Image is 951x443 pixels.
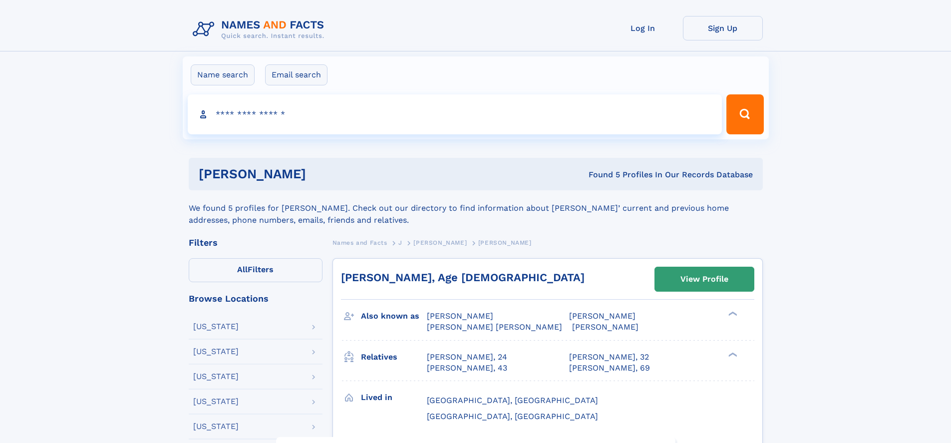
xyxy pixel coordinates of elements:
[189,238,322,247] div: Filters
[603,16,683,40] a: Log In
[726,351,738,358] div: ❯
[193,423,239,431] div: [US_STATE]
[189,258,322,282] label: Filters
[427,396,598,405] span: [GEOGRAPHIC_DATA], [GEOGRAPHIC_DATA]
[427,412,598,421] span: [GEOGRAPHIC_DATA], [GEOGRAPHIC_DATA]
[427,311,493,321] span: [PERSON_NAME]
[341,271,585,284] a: [PERSON_NAME], Age [DEMOGRAPHIC_DATA]
[361,308,427,325] h3: Also known as
[265,64,327,85] label: Email search
[569,352,649,363] a: [PERSON_NAME], 32
[193,348,239,356] div: [US_STATE]
[361,389,427,406] h3: Lived in
[237,265,248,274] span: All
[447,169,753,180] div: Found 5 Profiles In Our Records Database
[427,352,507,363] a: [PERSON_NAME], 24
[683,16,763,40] a: Sign Up
[427,363,507,374] a: [PERSON_NAME], 43
[680,268,728,291] div: View Profile
[361,349,427,366] h3: Relatives
[572,322,638,332] span: [PERSON_NAME]
[569,363,650,374] a: [PERSON_NAME], 69
[191,64,255,85] label: Name search
[189,190,763,226] div: We found 5 profiles for [PERSON_NAME]. Check out our directory to find information about [PERSON_...
[189,294,322,303] div: Browse Locations
[398,239,402,246] span: J
[332,236,387,249] a: Names and Facts
[478,239,532,246] span: [PERSON_NAME]
[193,398,239,406] div: [US_STATE]
[199,168,447,180] h1: [PERSON_NAME]
[427,322,562,332] span: [PERSON_NAME] [PERSON_NAME]
[189,16,332,43] img: Logo Names and Facts
[193,323,239,331] div: [US_STATE]
[188,94,722,134] input: search input
[413,236,467,249] a: [PERSON_NAME]
[726,311,738,317] div: ❯
[398,236,402,249] a: J
[413,239,467,246] span: [PERSON_NAME]
[569,311,635,321] span: [PERSON_NAME]
[726,94,763,134] button: Search Button
[655,267,754,291] a: View Profile
[193,373,239,381] div: [US_STATE]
